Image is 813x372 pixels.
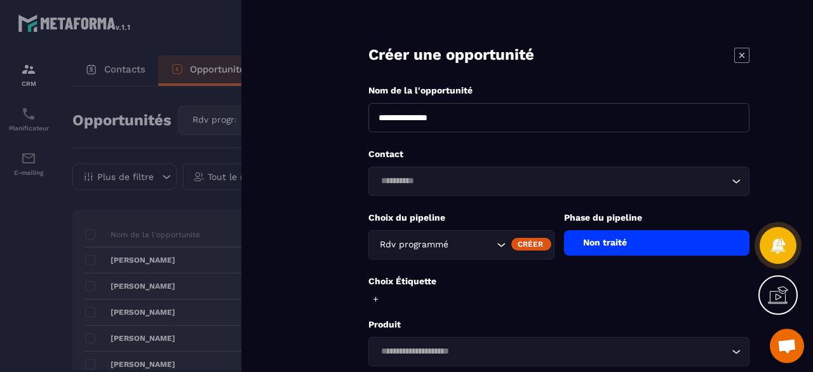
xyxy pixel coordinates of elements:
p: Nom de la l'opportunité [368,85,749,97]
a: Ouvrir le chat [770,329,804,363]
p: Choix du pipeline [368,212,554,224]
input: Search for option [451,238,494,252]
div: Créer [511,238,551,251]
div: Search for option [368,167,749,196]
p: Contact [368,148,749,160]
p: Phase du pipeline [564,212,750,224]
p: Créer une opportunité [368,45,534,65]
input: Search for option [377,345,729,359]
p: Choix Étiquette [368,275,749,287]
span: Rdv programmé [377,238,451,252]
div: Search for option [368,230,554,259]
p: Produit [368,319,749,331]
input: Search for option [377,174,729,188]
div: Search for option [368,337,749,366]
